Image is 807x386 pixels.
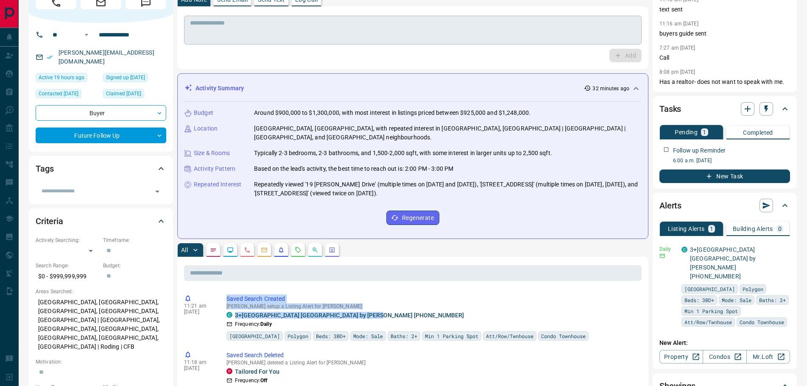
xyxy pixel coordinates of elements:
span: Min 1 Parking Spot [425,332,478,340]
p: Search Range: [36,262,99,269]
h2: Alerts [659,199,681,212]
p: Based on the lead's activity, the best time to reach out is: 2:00 PM - 3:00 PM [254,164,453,173]
p: $0 - $999,999,999 [36,269,99,283]
p: Activity Summary [195,84,244,93]
p: Pending [675,129,698,135]
p: 1 [710,226,713,232]
p: [DATE] [184,309,214,315]
h2: Tasks [659,102,681,116]
div: Tue Jul 09 2024 [103,73,166,85]
p: Motivation: [36,358,166,366]
p: Frequency: [235,377,267,384]
svg: Lead Browsing Activity [227,247,234,253]
div: Tasks [659,99,790,119]
p: Areas Searched: [36,288,166,295]
p: Follow up Reminder [673,146,726,155]
p: [GEOGRAPHIC_DATA], [GEOGRAPHIC_DATA], [GEOGRAPHIC_DATA], [GEOGRAPHIC_DATA], [GEOGRAPHIC_DATA] | [... [36,295,166,354]
p: 6:00 a.m. [DATE] [673,157,790,164]
p: 8:08 pm [DATE] [659,69,695,75]
p: [PERSON_NAME] deleted a Listing Alert for [PERSON_NAME] [226,360,638,366]
span: Mode: Sale [353,332,383,340]
span: Mode: Sale [722,296,751,304]
p: Saved Search Deleted [226,351,638,360]
p: Budget: [103,262,166,269]
span: Polygon [288,332,308,340]
p: buyers guide sent [659,29,790,38]
p: [GEOGRAPHIC_DATA], [GEOGRAPHIC_DATA], with repeated interest in [GEOGRAPHIC_DATA], [GEOGRAPHIC_DA... [254,124,641,142]
div: condos.ca [226,312,232,318]
div: Wed Oct 01 2025 [103,89,166,101]
p: [DATE] [184,365,214,371]
p: Saved Search Created [226,294,638,303]
svg: Requests [295,247,302,253]
span: Claimed [DATE] [106,89,141,98]
p: Activity Pattern [194,164,235,173]
p: 32 minutes ago [592,85,629,92]
button: Regenerate [386,211,439,225]
p: 7:27 am [DATE] [659,45,695,51]
p: Location [194,124,218,133]
h2: Criteria [36,214,63,228]
span: Condo Townhouse [740,318,784,326]
span: Signed up [DATE] [106,73,145,82]
a: Property [659,350,703,364]
span: Contacted [DATE] [39,89,78,98]
a: [PERSON_NAME][EMAIL_ADDRESS][DOMAIN_NAME] [59,49,154,65]
p: 1 [703,129,706,135]
p: 11:16 am [DATE] [659,21,698,27]
div: Future Follow Up [36,128,166,143]
span: Att/Row/Twnhouse [486,332,533,340]
div: Activity Summary32 minutes ago [184,81,641,96]
div: Tue Oct 14 2025 [36,73,99,85]
p: Repeated Interest [194,180,241,189]
svg: Listing Alerts [278,247,285,253]
p: Has a realtor- does not want to speak with me. [659,78,790,86]
p: Daily [659,245,676,253]
p: Size & Rooms [194,149,230,158]
svg: Email [659,253,665,259]
p: 11:21 am [184,303,214,309]
span: Baths: 2+ [759,296,786,304]
span: [GEOGRAPHIC_DATA] [684,285,735,293]
p: 0 [778,226,782,232]
span: Active 19 hours ago [39,73,84,82]
svg: Notes [210,247,217,253]
p: 11:18 am [184,359,214,365]
p: Completed [743,130,773,136]
p: Budget [194,108,213,117]
svg: Emails [261,247,268,253]
a: Tailored For You [235,368,279,375]
p: Repeatedly viewed '19 [PERSON_NAME] Drive' (multiple times on [DATE] and [DATE]), '[STREET_ADDRES... [254,180,641,198]
span: [GEOGRAPHIC_DATA] [229,332,280,340]
div: Tags [36,158,166,179]
button: Open [81,30,92,40]
span: Baths: 2+ [391,332,417,340]
p: [PERSON_NAME] setup a Listing Alert for [PERSON_NAME] [226,303,638,309]
a: Mr.Loft [746,350,790,364]
svg: Opportunities [312,247,318,253]
p: Typically 2-3 bedrooms, 2-3 bathrooms, and 1,500-2,000 sqft, with some interest in larger units u... [254,149,552,158]
button: New Task [659,169,790,183]
a: 3+[GEOGRAPHIC_DATA] [GEOGRAPHIC_DATA] by [PERSON_NAME] [PHONE_NUMBER] [690,246,756,280]
p: New Alert: [659,339,790,347]
div: Alerts [659,195,790,216]
p: Around $900,000 to $1,300,000, with most interest in listings priced between $925,000 and $1,248,... [254,108,531,117]
p: Listing Alerts [668,226,705,232]
svg: Calls [244,247,251,253]
svg: Agent Actions [329,247,335,253]
div: condos.ca [681,247,687,253]
div: Criteria [36,211,166,231]
p: Call [659,53,790,62]
svg: Email Verified [47,54,53,60]
p: Building Alerts [733,226,773,232]
h2: Tags [36,162,53,175]
div: Wed Oct 01 2025 [36,89,99,101]
a: Condos [703,350,746,364]
strong: Daily [260,321,272,327]
span: Condo Townhouse [541,332,586,340]
div: property.ca [226,368,232,374]
span: Beds: 3BD+ [316,332,346,340]
div: Buyer [36,105,166,121]
span: Polygon [743,285,763,293]
a: 3+[GEOGRAPHIC_DATA] [GEOGRAPHIC_DATA] by [PERSON_NAME] [PHONE_NUMBER] [235,312,464,319]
